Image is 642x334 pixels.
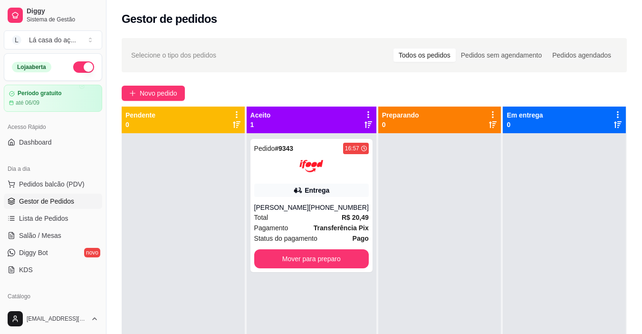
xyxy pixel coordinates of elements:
[129,90,136,97] span: plus
[342,214,369,221] strong: R$ 20,49
[353,235,369,242] strong: Pago
[382,120,419,129] p: 0
[250,120,271,129] p: 1
[4,30,102,49] button: Select a team
[12,62,51,72] div: Loja aberta
[125,110,155,120] p: Pendente
[507,120,543,129] p: 0
[507,110,543,120] p: Em entrega
[19,179,85,189] span: Pedidos balcão (PDV)
[19,265,33,275] span: KDS
[254,203,309,212] div: [PERSON_NAME]
[4,245,102,260] a: Diggy Botnovo
[4,177,102,192] button: Pedidos balcão (PDV)
[250,110,271,120] p: Aceito
[4,194,102,209] a: Gestor de Pedidos
[4,135,102,150] a: Dashboard
[19,231,61,240] span: Salão / Mesas
[12,35,21,45] span: L
[122,11,217,27] h2: Gestor de pedidos
[254,145,275,152] span: Pedido
[4,85,102,112] a: Período gratuitoaté 06/09
[19,138,52,147] span: Dashboard
[125,120,155,129] p: 0
[275,145,293,152] strong: # 9343
[16,99,39,107] article: até 06/09
[27,7,98,16] span: Diggy
[4,289,102,304] div: Catálogo
[4,119,102,135] div: Acesso Rápido
[131,50,216,60] span: Selecione o tipo dos pedidos
[4,228,102,243] a: Salão / Mesas
[4,307,102,330] button: [EMAIL_ADDRESS][DOMAIN_NAME]
[19,248,48,257] span: Diggy Bot
[254,212,268,223] span: Total
[27,315,87,323] span: [EMAIL_ADDRESS][DOMAIN_NAME]
[254,249,369,268] button: Mover para preparo
[345,145,359,152] div: 16:57
[299,154,323,178] img: ifood
[4,211,102,226] a: Lista de Pedidos
[27,16,98,23] span: Sistema de Gestão
[4,262,102,277] a: KDS
[309,203,369,212] div: [PHONE_NUMBER]
[29,35,76,45] div: Lá casa do aç ...
[140,88,177,98] span: Novo pedido
[456,49,547,62] div: Pedidos sem agendamento
[254,233,317,244] span: Status do pagamento
[122,86,185,101] button: Novo pedido
[254,223,288,233] span: Pagamento
[305,186,329,195] div: Entrega
[314,224,369,232] strong: Transferência Pix
[19,196,74,206] span: Gestor de Pedidos
[547,49,616,62] div: Pedidos agendados
[382,110,419,120] p: Preparando
[393,49,456,62] div: Todos os pedidos
[18,90,62,97] article: Período gratuito
[19,214,68,223] span: Lista de Pedidos
[73,61,94,73] button: Alterar Status
[4,161,102,177] div: Dia a dia
[4,4,102,27] a: DiggySistema de Gestão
